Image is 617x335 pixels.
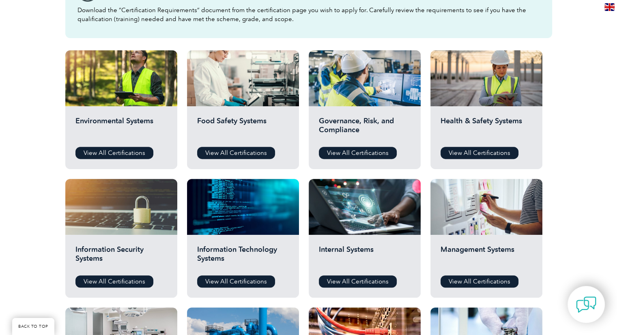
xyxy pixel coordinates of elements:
h2: Food Safety Systems [197,116,289,141]
a: View All Certifications [75,147,153,159]
img: contact-chat.png [576,294,596,315]
h2: Information Technology Systems [197,245,289,269]
a: View All Certifications [319,147,397,159]
h2: Governance, Risk, and Compliance [319,116,411,141]
h2: Information Security Systems [75,245,167,269]
img: en [604,3,615,11]
a: View All Certifications [75,275,153,288]
a: View All Certifications [319,275,397,288]
a: View All Certifications [441,147,518,159]
h2: Health & Safety Systems [441,116,532,141]
a: View All Certifications [441,275,518,288]
a: BACK TO TOP [12,318,54,335]
h2: Environmental Systems [75,116,167,141]
h2: Management Systems [441,245,532,269]
a: View All Certifications [197,147,275,159]
p: Download the “Certification Requirements” document from the certification page you wish to apply ... [77,6,540,24]
a: View All Certifications [197,275,275,288]
h2: Internal Systems [319,245,411,269]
